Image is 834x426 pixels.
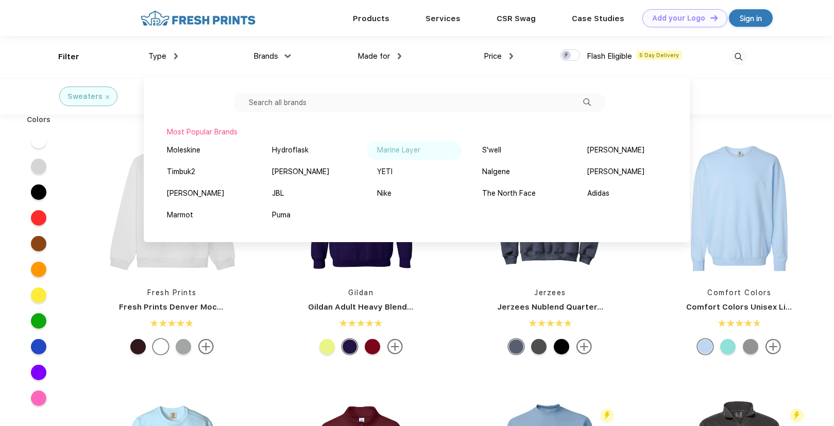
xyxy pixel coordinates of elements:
[342,339,358,354] div: Purple
[697,339,713,354] div: Hydrangea
[554,339,569,354] div: Black
[167,166,195,177] div: Timbuk2
[743,339,758,354] div: Grey
[19,114,59,125] div: Colors
[652,14,705,23] div: Add your Logo
[587,188,609,199] div: Adidas
[729,9,773,27] a: Sign in
[482,188,536,199] div: The North Face
[576,339,592,354] img: more.svg
[272,210,291,220] div: Puma
[671,140,808,277] img: func=resize&h=266
[365,339,380,354] div: Antiq Cherry Red
[583,98,591,106] img: filter_dropdown_search.svg
[58,51,79,63] div: Filter
[707,288,771,297] a: Comfort Colors
[153,339,168,354] div: White
[765,339,781,354] img: more.svg
[348,288,373,297] a: Gildan
[198,339,214,354] img: more.svg
[148,52,166,61] span: Type
[167,145,200,156] div: Moleskine
[740,12,762,24] div: Sign in
[119,302,343,312] a: Fresh Prints Denver Mock Neck Heavyweight Sweatshirt
[531,339,547,354] div: Black Heather
[353,14,389,23] a: Products
[272,188,284,199] div: JBL
[167,188,224,199] div: [PERSON_NAME]
[176,339,191,354] div: Heathered Grey
[167,210,193,220] div: Marmot
[377,188,392,199] div: Nike
[587,145,644,156] div: [PERSON_NAME]
[138,9,259,27] img: fo%20logo%202.webp
[730,48,747,65] img: desktop_search.svg
[710,15,718,21] img: DT
[67,91,103,102] div: Sweaters
[167,127,667,138] div: Most Popular Brands
[484,52,502,61] span: Price
[285,54,291,58] img: dropdown.png
[482,145,501,156] div: S'well
[147,288,197,297] a: Fresh Prints
[319,339,335,354] div: Safety Green
[398,53,401,59] img: dropdown.png
[233,93,605,112] input: Search all brands
[104,140,241,277] img: func=resize&h=266
[509,53,513,59] img: dropdown.png
[790,408,804,422] img: flash_active_toggle.svg
[272,166,329,177] div: [PERSON_NAME]
[106,95,109,99] img: filter_cancel.svg
[587,166,644,177] div: [PERSON_NAME]
[482,166,510,177] div: Nalgene
[508,339,524,354] div: Vintage Htr Navy
[253,52,278,61] span: Brands
[308,302,529,312] a: Gildan Adult Heavy Blend Adult 8 Oz. 50/50 Fleece Crew
[377,145,420,156] div: Marine Layer
[600,408,614,422] img: flash_active_toggle.svg
[272,145,309,156] div: Hydroflask
[174,53,178,59] img: dropdown.png
[358,52,390,61] span: Made for
[377,166,393,177] div: YETI
[587,52,632,61] span: Flash Eligible
[720,339,736,354] div: Chalky Mint
[387,339,403,354] img: more.svg
[534,288,566,297] a: Jerzees
[497,302,710,312] a: Jerzees Nublend Quarter-Zip Cadet Collar Sweatshirt
[130,339,146,354] div: Burgundy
